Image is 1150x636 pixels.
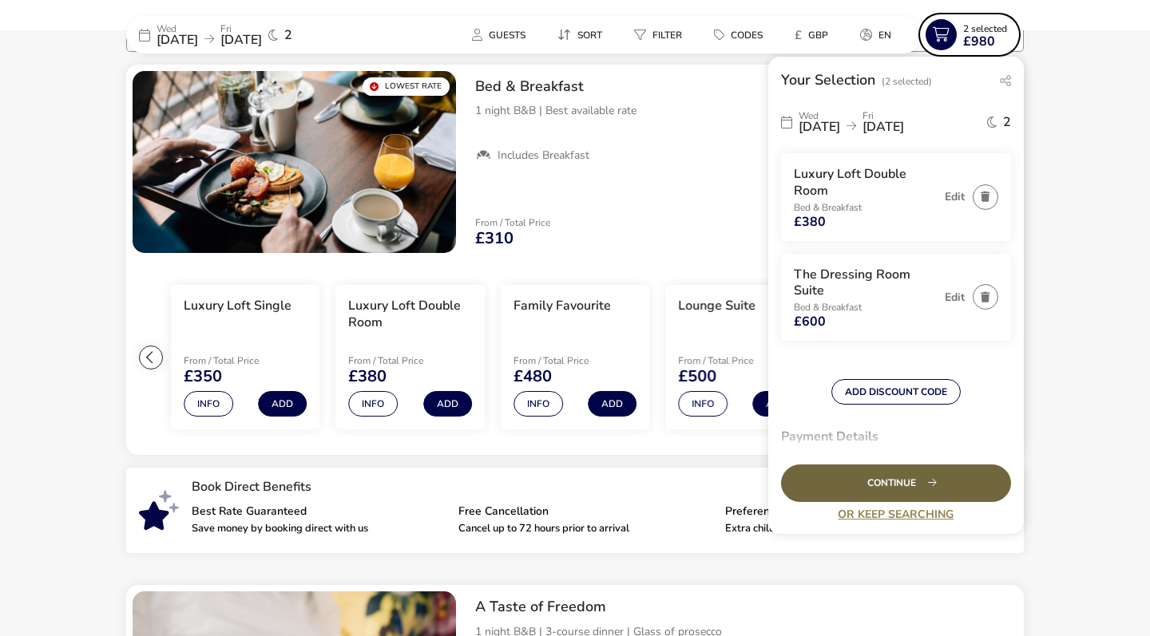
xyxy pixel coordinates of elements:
button: Edit [945,291,965,303]
p: Bed & Breakfast [794,302,937,312]
button: Info [678,391,728,417]
p: Fri [862,111,904,120]
naf-pibe-menu-bar-item: Guests [459,23,545,46]
p: From / Total Price [348,356,462,365]
button: Guests [459,23,538,46]
div: Lowest Rate [363,77,450,96]
swiper-slide: 4 / 7 [327,278,492,437]
span: Filter [652,29,682,41]
span: £500 [678,369,716,385]
span: en [878,29,891,41]
div: Bed & Breakfast1 night B&B | Best available rateIncludes Breakfast [462,65,1024,176]
p: Save money by booking direct with us [192,523,446,534]
span: £480 [514,369,552,385]
swiper-slide: 1 / 1 [133,71,456,253]
span: 2 [1003,116,1011,128]
span: GBP [808,29,828,41]
span: [DATE] [157,31,198,49]
p: From / Total Price [514,356,627,365]
button: Add [753,391,802,417]
p: From / Total Price [184,356,297,365]
naf-pibe-menu-bar-item: en [847,23,910,46]
p: Book Direct Benefits [192,480,992,493]
p: Preferential Check-in [725,506,979,517]
p: Wed [157,24,198,34]
p: From / Total Price [678,356,791,365]
span: Codes [731,29,763,41]
span: £310 [475,231,514,247]
div: Wed[DATE]Fri[DATE]2 [781,103,1011,140]
span: Continue [867,478,925,488]
p: 1 night B&B | Best available rate [475,102,1011,119]
span: Guests [489,29,525,41]
naf-pibe-menu-bar-item: Filter [621,23,701,46]
span: Includes Breakfast [498,148,589,163]
button: Add [258,391,307,417]
h3: Family Favourite [514,298,611,314]
button: Info [348,391,398,417]
span: £980 [963,35,995,48]
span: [DATE] [862,118,904,136]
h2: Your Selection [781,70,875,89]
button: Info [514,391,563,417]
span: Sort [577,29,602,41]
h3: The Dressing Room Suite [794,267,937,300]
span: £380 [794,215,826,228]
span: 2 Selected [963,22,1007,35]
div: Wed[DATE]Fri[DATE]2 [126,16,366,53]
div: Continue [781,464,1011,502]
h3: Lounge Suite [678,298,755,314]
button: Sort [545,23,615,46]
p: From / Total Price [475,218,550,227]
button: Add [588,391,636,417]
swiper-slide: 6 / 7 [657,278,822,437]
h3: Payment Details [781,417,1011,456]
button: Add [423,391,472,417]
button: Codes [701,23,775,46]
naf-pibe-menu-bar-item: 2 Selected£980 [922,16,1024,53]
p: Free Cancellation [458,506,712,517]
button: Edit [945,191,965,203]
h3: Luxury Loft Single [184,298,291,314]
swiper-slide: 3 / 7 [163,278,327,437]
span: [DATE] [799,118,840,136]
h2: Bed & Breakfast [475,77,1011,96]
swiper-slide: 5 / 7 [493,278,657,437]
span: £350 [184,369,222,385]
naf-pibe-menu-bar-item: Codes [701,23,782,46]
button: ADD DISCOUNT CODE [831,379,961,405]
span: £380 [348,369,387,385]
span: 2 [284,29,292,41]
h3: Luxury Loft Double Room [348,298,471,331]
p: Cancel up to 72 hours prior to arrival [458,523,712,534]
a: Or Keep Searching [781,508,1011,520]
button: Filter [621,23,695,46]
p: Bed & Breakfast [794,203,937,212]
h3: Luxury Loft Double Room [794,166,937,199]
button: £GBP [782,23,841,46]
button: Info [184,391,233,417]
p: Extra chill time (subject to availability) [725,523,979,534]
p: Wed [799,111,840,120]
span: (2 Selected) [882,75,932,88]
p: Fri [220,24,262,34]
button: en [847,23,904,46]
naf-pibe-menu-bar-item: Sort [545,23,621,46]
button: 2 Selected£980 [922,16,1017,53]
span: £600 [794,315,826,328]
p: Best Rate Guaranteed [192,506,446,517]
i: £ [795,27,802,43]
h2: A Taste of Freedom [475,598,1011,616]
span: [DATE] [220,31,262,49]
naf-pibe-menu-bar-item: £GBP [782,23,847,46]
